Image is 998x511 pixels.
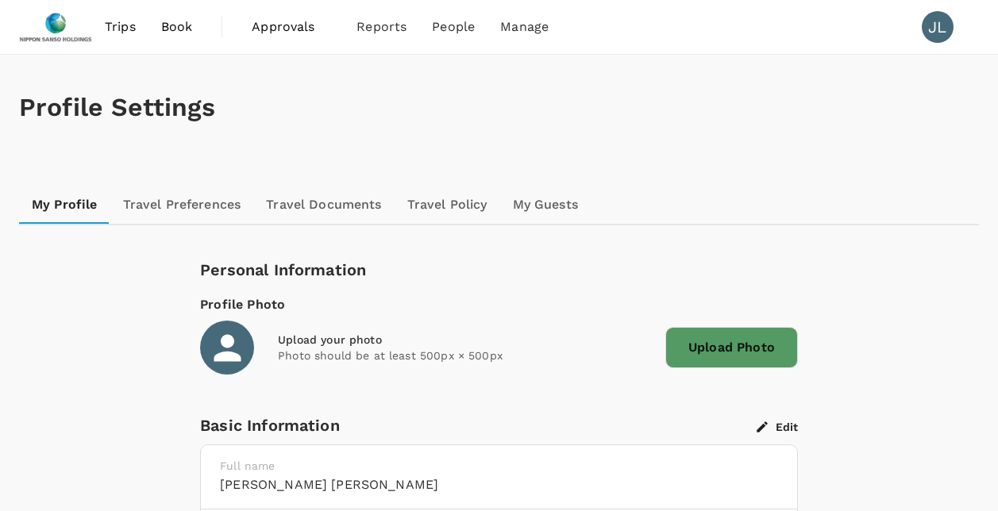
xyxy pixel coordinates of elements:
[278,348,653,363] p: Photo should be at least 500px × 500px
[395,186,500,224] a: Travel Policy
[922,11,954,43] div: JL
[220,474,778,496] h6: [PERSON_NAME] [PERSON_NAME]
[19,186,110,224] a: My Profile
[110,186,254,224] a: Travel Preferences
[200,257,798,282] div: Personal Information
[220,458,778,474] p: Full name
[432,17,475,36] span: People
[665,327,798,368] span: Upload Photo
[252,17,331,36] span: Approvals
[757,420,798,434] button: Edit
[500,17,549,36] span: Manage
[200,413,757,438] div: Basic Information
[200,295,798,314] div: Profile Photo
[161,17,193,36] span: Book
[253,186,394,224] a: Travel Documents
[105,17,136,36] span: Trips
[19,93,979,122] h1: Profile Settings
[356,17,407,36] span: Reports
[19,10,92,44] img: Nippon Sanso Holdings Singapore Pte Ltd
[500,186,591,224] a: My Guests
[278,332,653,348] div: Upload your photo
